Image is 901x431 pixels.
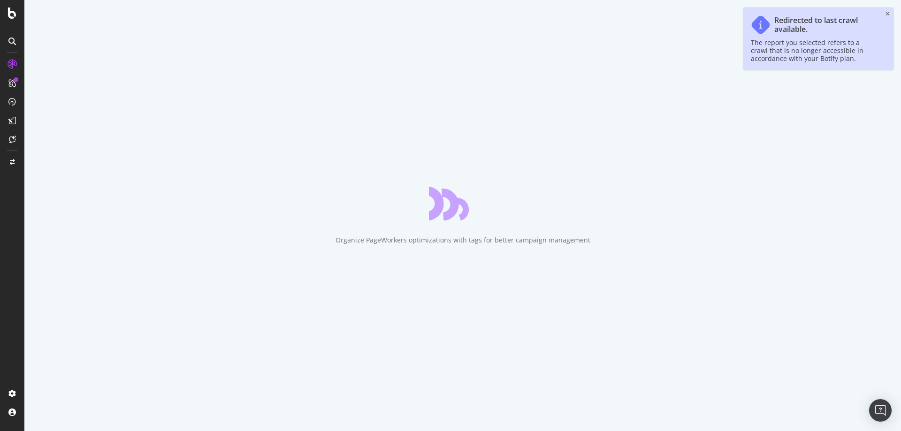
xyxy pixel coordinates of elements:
[429,187,496,220] div: animation
[886,11,890,17] div: close toast
[336,235,590,245] div: Organize PageWorkers optimizations with tags for better campaign management
[774,16,877,34] div: Redirected to last crawl available.
[751,38,877,62] div: The report you selected refers to a crawl that is no longer accessible in accordance with your Bo...
[869,399,892,422] div: Open Intercom Messenger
